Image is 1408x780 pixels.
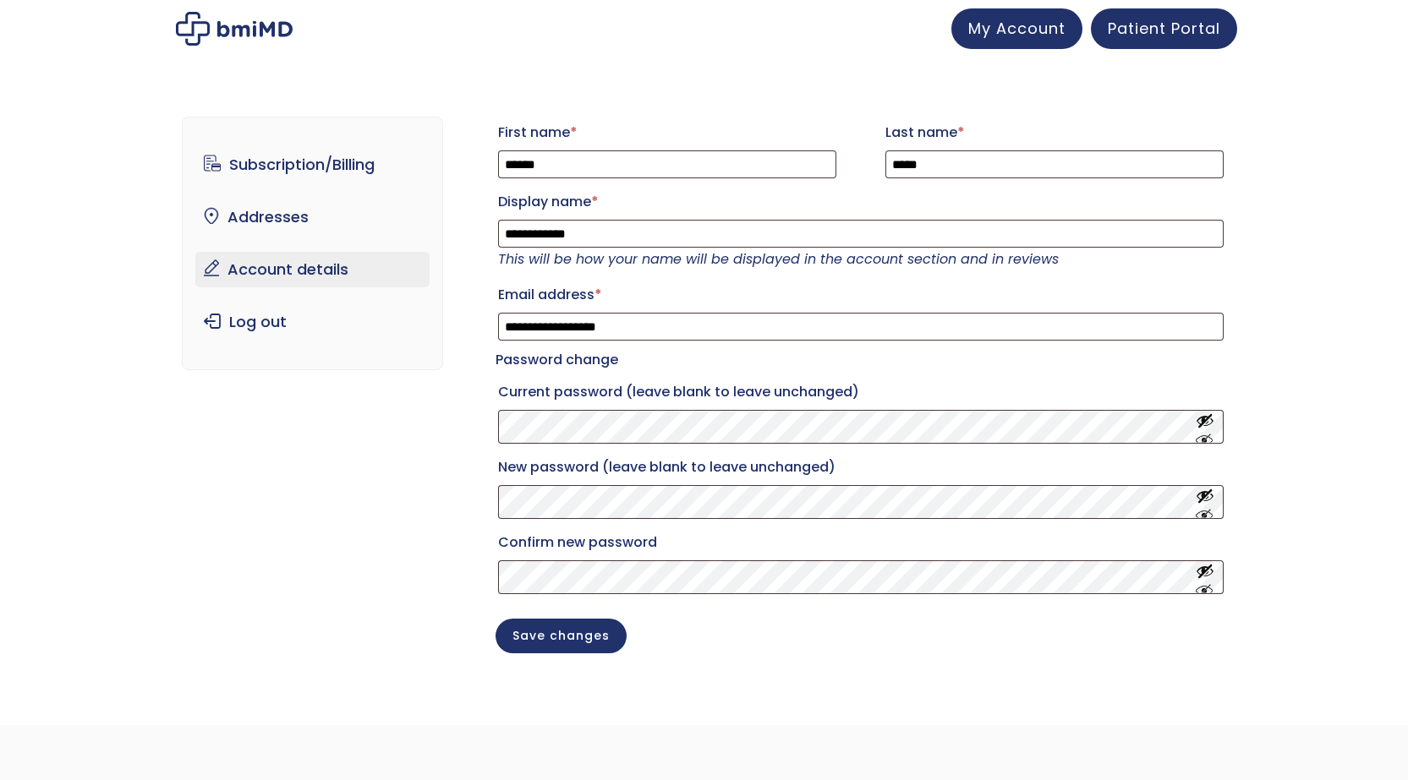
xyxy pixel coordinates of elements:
[498,119,836,146] label: First name
[951,8,1082,49] a: My Account
[498,529,1224,556] label: Confirm new password
[498,454,1224,481] label: New password (leave blank to leave unchanged)
[176,12,293,46] img: My account
[1108,18,1220,39] span: Patient Portal
[885,119,1224,146] label: Last name
[1091,8,1237,49] a: Patient Portal
[498,188,1224,215] label: Display name
[182,117,443,370] nav: Account pages
[498,379,1224,406] label: Current password (leave blank to leave unchanged)
[195,147,430,183] a: Subscription/Billing
[195,252,430,287] a: Account details
[1196,412,1214,443] button: Show password
[968,18,1066,39] span: My Account
[496,619,627,653] button: Save changes
[496,348,618,372] legend: Password change
[1196,487,1214,518] button: Show password
[195,304,430,340] a: Log out
[498,249,1059,269] em: This will be how your name will be displayed in the account section and in reviews
[498,281,1224,308] label: Email address
[1196,562,1214,593] button: Show password
[195,199,430,235] a: Addresses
